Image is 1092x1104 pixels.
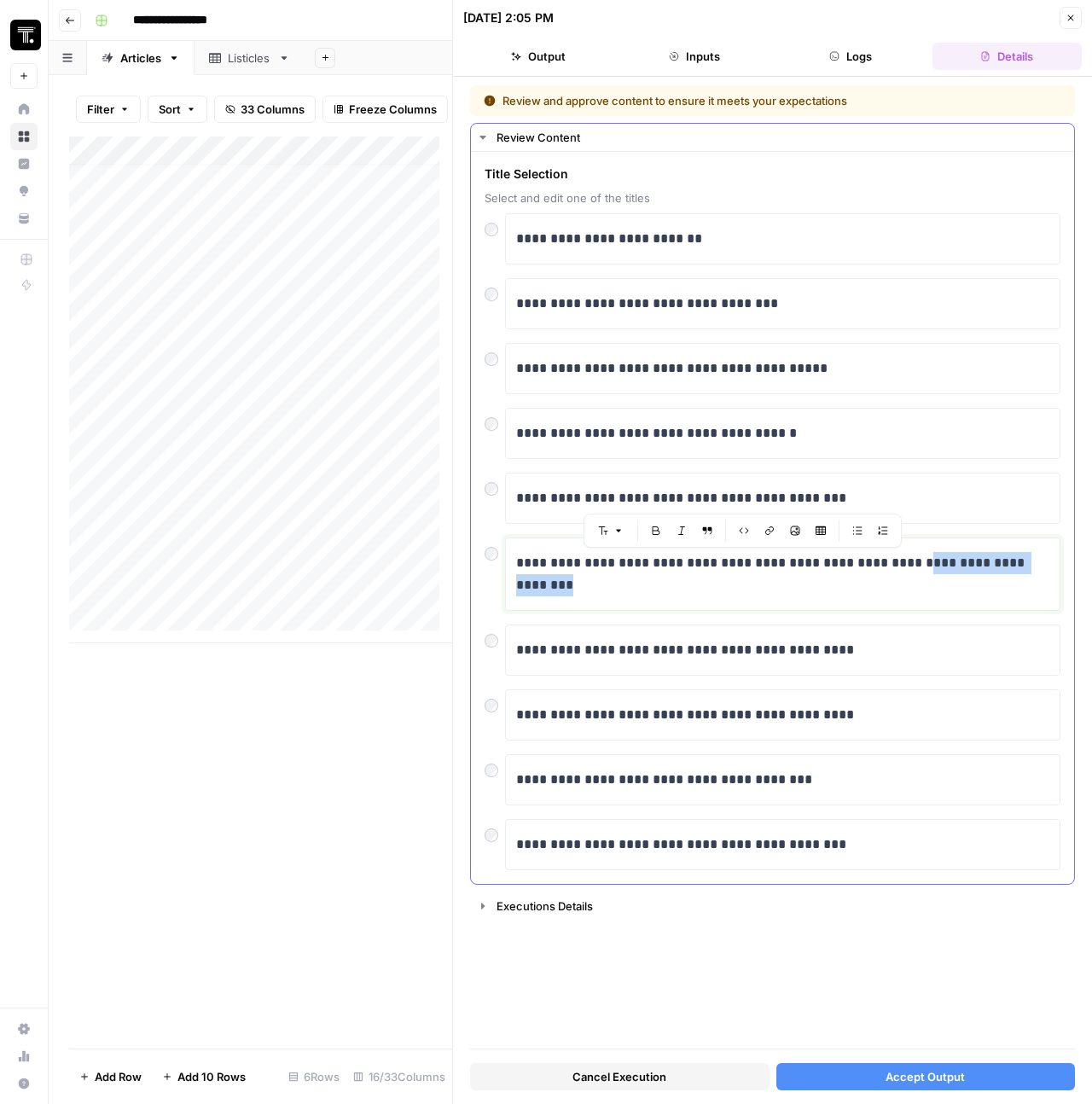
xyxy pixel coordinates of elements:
a: Browse [10,123,38,150]
button: Inputs [619,43,769,70]
a: Articles [87,41,195,75]
span: Add 10 Rows [177,1068,246,1085]
button: Logs [776,43,926,70]
button: Add 10 Rows [152,1063,256,1090]
span: Sort [159,101,181,118]
a: Your Data [10,205,38,232]
div: Articles [120,49,161,67]
button: 33 Columns [214,96,316,123]
span: Freeze Columns [349,101,437,118]
button: Freeze Columns [322,96,448,123]
div: Executions Details [497,898,1064,915]
div: 16/33 Columns [346,1063,452,1090]
button: Add Row [69,1063,152,1090]
div: 6 Rows [282,1063,346,1090]
span: Title Selection [485,166,1060,183]
span: Cancel Execution [572,1068,666,1085]
button: Cancel Execution [470,1063,770,1090]
span: Filter [87,101,114,118]
span: Add Row [95,1068,142,1085]
span: 33 Columns [241,101,305,118]
div: [DATE] 2:05 PM [463,9,554,26]
a: Insights [10,150,38,177]
button: Review Content [471,124,1074,151]
button: Help + Support [10,1070,38,1097]
a: Opportunities [10,177,38,205]
button: Sort [148,96,207,123]
a: Home [10,96,38,123]
button: Filter [76,96,141,123]
a: Settings [10,1015,38,1043]
button: Details [932,43,1082,70]
div: Review and approve content to ensure it meets your expectations [484,92,955,109]
button: Workspace: Thoughtspot [10,14,38,56]
img: Thoughtspot Logo [10,20,41,50]
button: Output [463,43,613,70]
button: Executions Details [471,892,1074,920]
a: Listicles [195,41,305,75]
div: Listicles [228,49,271,67]
button: Accept Output [776,1063,1076,1090]
div: Review Content [471,152,1074,884]
a: Usage [10,1043,38,1070]
div: Review Content [497,129,1064,146]
span: Accept Output [886,1068,965,1085]
span: Select and edit one of the titles [485,189,1060,206]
